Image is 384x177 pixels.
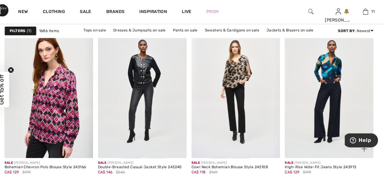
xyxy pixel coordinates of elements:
[371,9,375,15] span: 11
[120,167,129,173] span: $265
[338,28,373,34] div: : Newest
[11,26,98,156] img: Bohemian Chevron Polo Blouse Style 243166. Black/Multi
[33,28,37,34] span: 1
[326,17,352,24] div: [PERSON_NAME]
[205,27,264,34] a: Sweaters & Cardigans on sale
[195,163,270,167] div: Cowl Neck Bohemian Blouse Style 243108
[336,9,342,15] a: Sign In
[103,26,190,156] img: Double-Breasted Casual Jacket Style 243240. Black
[14,66,20,72] button: Close teaser
[195,159,270,163] div: [PERSON_NAME]
[166,34,196,42] a: Skirts on sale
[103,168,117,172] span: CA$ 146
[16,28,31,34] strong: Filters
[85,27,114,34] a: Tops on sale
[286,26,373,156] img: High-Rise Wide-Fit Jeans Style 243913. Indigo
[111,10,129,16] a: Brands
[286,163,356,167] div: High-Rise Wide-Fit Jeans Style 243913
[173,27,204,34] a: Pants on sale
[114,27,172,34] a: Dresses & Jumpsuits on sale
[304,167,312,173] span: $199
[195,26,282,156] img: Cowl Neck Bohemian Blouse Style 243108. Black/Multi
[209,9,221,15] a: Prom
[212,167,220,173] span: $169
[45,28,64,34] span: 1686 items
[28,167,36,173] span: $199
[286,159,356,163] div: [PERSON_NAME]
[48,10,70,16] a: Clothing
[336,8,342,16] img: My Info
[286,159,294,162] span: Sale
[195,159,203,162] span: Sale
[363,8,368,16] img: My Bag
[11,159,91,163] div: [PERSON_NAME]
[338,29,355,33] strong: Sort By
[4,74,11,103] span: Get 15% off
[197,34,236,42] a: Outerwear on sale
[362,144,367,150] img: plus_v2.svg
[103,159,185,163] div: [PERSON_NAME]
[11,168,25,172] span: CA$ 129
[11,159,19,162] span: Sale
[103,163,185,167] div: Double-Breasted Casual Jacket Style 243240
[11,163,91,167] div: Bohemian Chevron Polo Blouse Style 243166
[195,168,209,172] span: CA$ 118
[2,5,15,17] img: 1ère Avenue
[143,10,170,16] span: Inspiration
[352,8,379,16] a: 11
[103,159,111,162] span: Sale
[24,10,34,16] a: New
[345,132,378,147] iframe: Opens a widget where you can find more information
[85,10,96,16] a: Sale
[309,8,314,16] img: search the website
[286,168,301,172] span: CA$ 129
[265,27,318,34] a: Jackets & Blazers on sale
[185,9,195,15] a: Live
